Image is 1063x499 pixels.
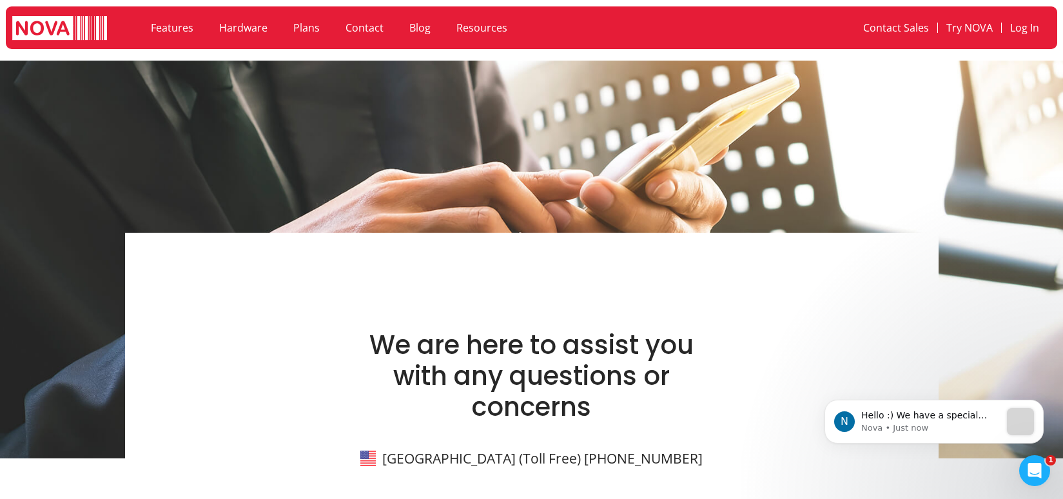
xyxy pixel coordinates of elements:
iframe: Intercom live chat [1019,455,1050,486]
iframe: Intercom notifications message [805,374,1063,464]
nav: Menu [745,13,1047,43]
a: Resources [444,13,520,43]
a: [GEOGRAPHIC_DATA] (Toll Free) [PHONE_NUMBER] [382,449,703,467]
h1: We are here to assist you with any questions or concerns [345,329,719,422]
a: Contact [333,13,396,43]
p: Message from Nova, sent Just now [56,48,195,60]
img: logo white [12,16,107,43]
span: 1 [1046,455,1056,465]
a: Blog [396,13,444,43]
a: Try NOVA [938,13,1001,43]
a: Log In [1002,13,1048,43]
a: Features [138,13,206,43]
a: Plans [280,13,333,43]
span: Hello :) We have a special offer for our UK customers! Please leave me your details and we'll get... [56,36,186,123]
a: Hardware [206,13,280,43]
a: Contact Sales [855,13,937,43]
nav: Menu [138,13,731,43]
